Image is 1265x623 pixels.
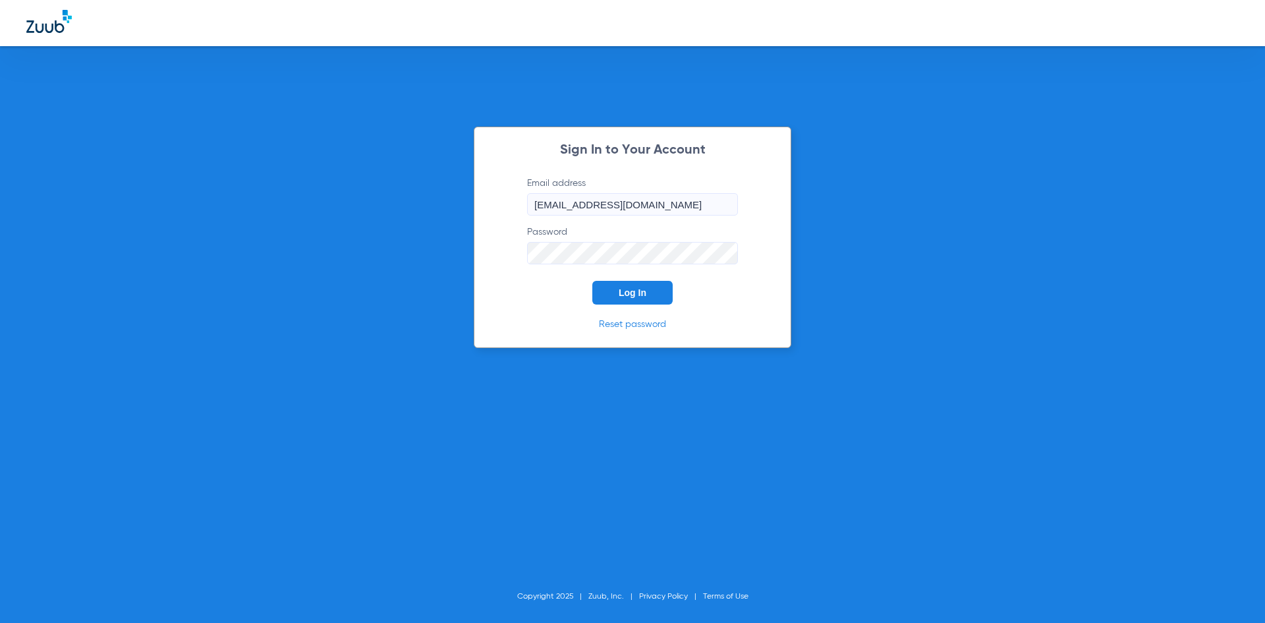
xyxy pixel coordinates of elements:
[507,144,758,157] h2: Sign In to Your Account
[639,593,688,601] a: Privacy Policy
[703,593,748,601] a: Terms of Use
[527,193,738,216] input: Email address
[599,320,666,329] a: Reset password
[592,281,673,305] button: Log In
[619,287,646,298] span: Log In
[517,590,588,603] li: Copyright 2025
[527,177,738,216] label: Email address
[527,225,738,264] label: Password
[588,590,639,603] li: Zuub, Inc.
[26,10,72,33] img: Zuub Logo
[527,242,738,264] input: Password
